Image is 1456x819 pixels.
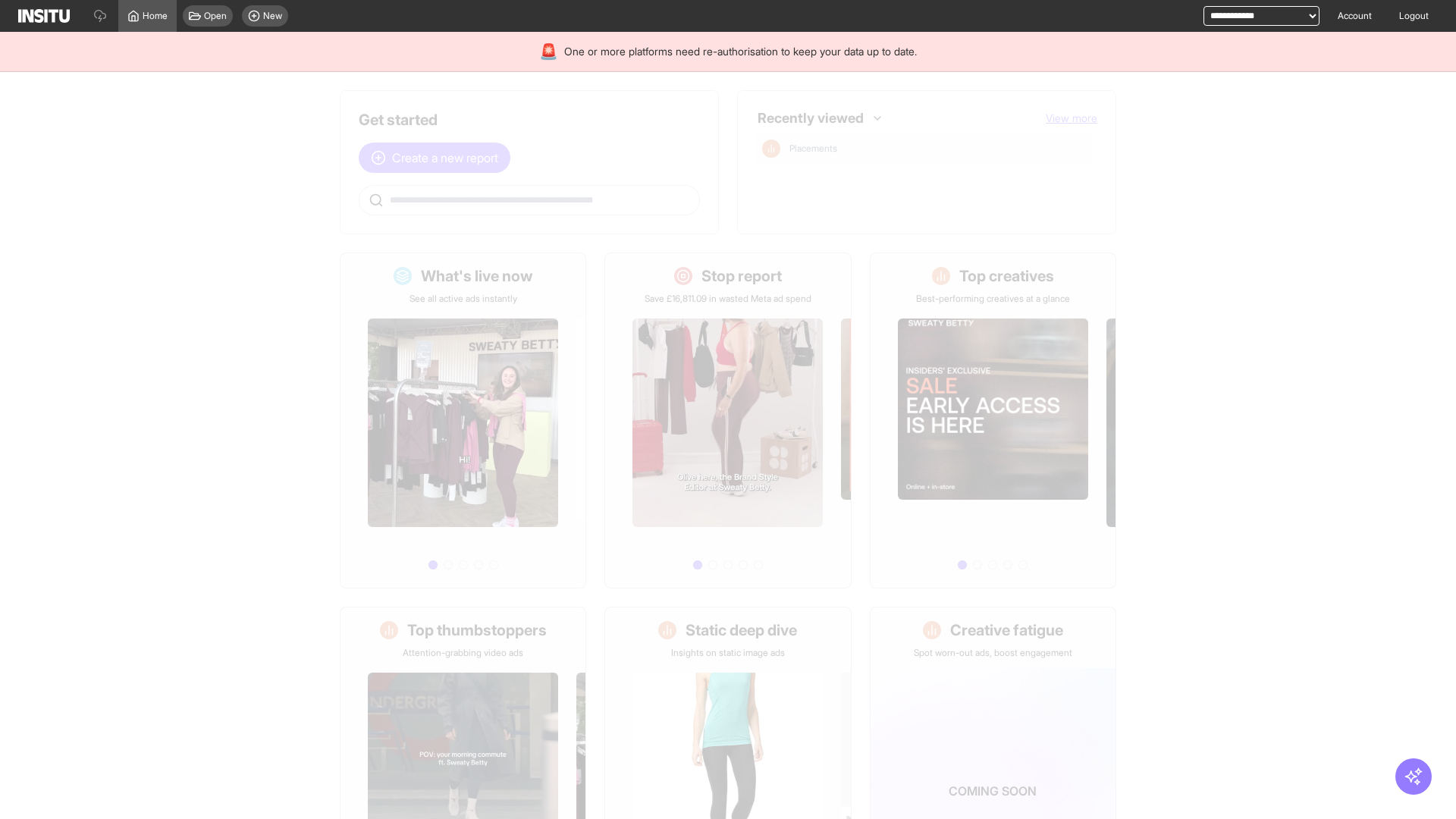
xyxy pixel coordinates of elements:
span: Home [143,10,168,22]
img: Logo [18,9,70,23]
span: Open [204,10,227,22]
span: New [263,10,282,22]
div: 🚨 [539,41,558,62]
span: One or more platforms need re-authorisation to keep your data up to date. [564,44,917,59]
